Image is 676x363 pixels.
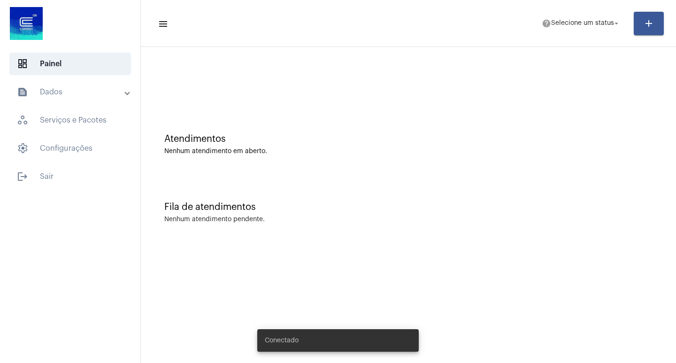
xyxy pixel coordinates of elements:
[164,202,653,212] div: Fila de atendimentos
[17,115,28,126] span: sidenav icon
[17,143,28,154] span: sidenav icon
[9,137,131,160] span: Configurações
[643,18,654,29] mat-icon: add
[536,14,626,33] button: Selecione um status
[9,165,131,188] span: Sair
[164,134,653,144] div: Atendimentos
[164,148,653,155] div: Nenhum atendimento em aberto.
[612,19,621,28] mat-icon: arrow_drop_down
[17,86,125,98] mat-panel-title: Dados
[9,53,131,75] span: Painel
[542,19,551,28] mat-icon: help
[9,109,131,131] span: Serviços e Pacotes
[158,18,167,30] mat-icon: sidenav icon
[265,336,299,345] span: Conectado
[551,20,614,27] span: Selecione um status
[17,86,28,98] mat-icon: sidenav icon
[17,171,28,182] mat-icon: sidenav icon
[164,216,265,223] div: Nenhum atendimento pendente.
[17,58,28,70] span: sidenav icon
[8,5,45,42] img: d4669ae0-8c07-2337-4f67-34b0df7f5ae4.jpeg
[6,81,140,103] mat-expansion-panel-header: sidenav iconDados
